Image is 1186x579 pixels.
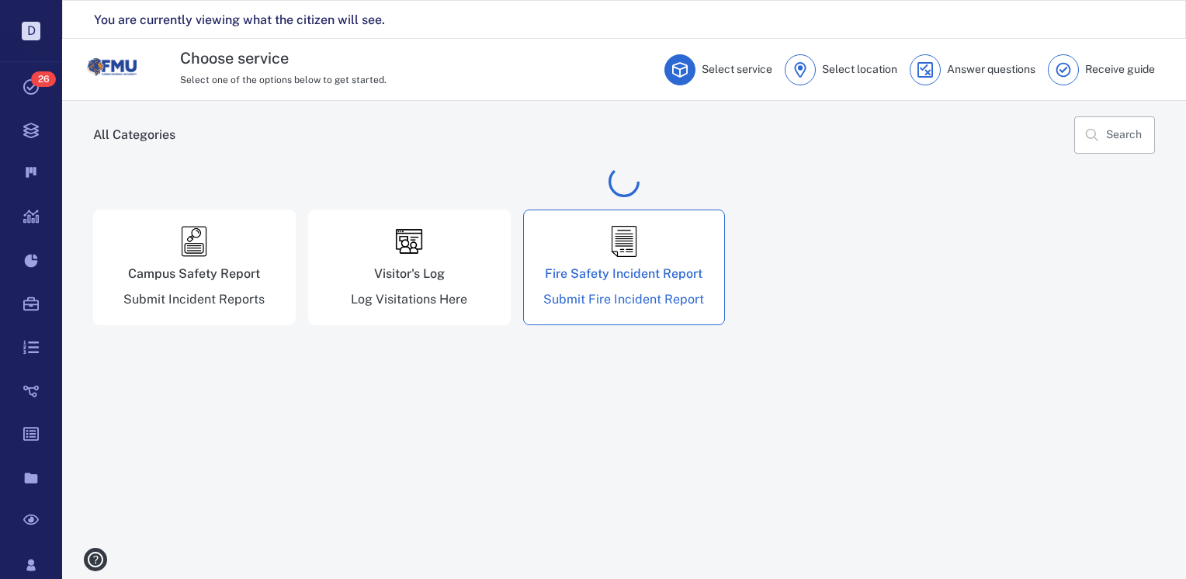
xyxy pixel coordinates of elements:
button: Search [1074,116,1155,154]
p: Select service [702,62,772,78]
h6: All Categories [93,126,175,144]
p: D [22,22,40,40]
div: Record types breadcrumb [93,116,1155,154]
div: Fire Safety Incident Report [545,268,702,280]
span: Select one of the options below to get started. [180,75,387,85]
div: Submit Fire Incident Report [543,290,704,309]
div: Service request steps [664,54,1155,85]
p: Search [1106,127,1142,143]
p: Receive guide [1085,62,1155,78]
div: Submit Incident Reports [123,290,265,309]
span: 26 [31,71,56,87]
button: help [78,542,113,577]
p: Select location [822,62,897,78]
div: Visitor's Log [374,268,445,280]
h3: Choose service [180,47,557,70]
div: Log Visitations Here [351,290,467,309]
img: Florida Memorial University logo [87,43,137,92]
div: Campus Safety Report [128,268,260,280]
p: Answer questions [947,62,1035,78]
span: Help [35,11,67,25]
a: Go home [87,43,137,98]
